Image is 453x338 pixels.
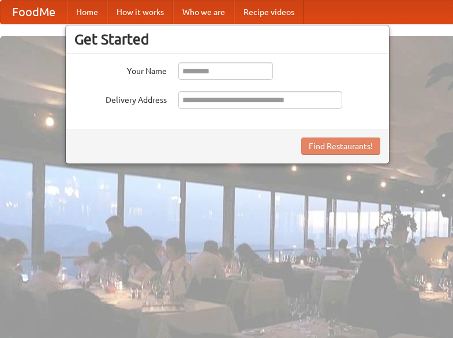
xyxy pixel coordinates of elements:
[301,138,380,155] button: Find Restaurants!
[1,1,67,24] a: FoodMe
[107,1,173,24] a: How it works
[67,1,107,24] a: Home
[173,1,234,24] a: Who we are
[74,62,167,77] label: Your Name
[74,31,380,48] h3: Get Started
[234,1,304,24] a: Recipe videos
[74,91,167,106] label: Delivery Address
